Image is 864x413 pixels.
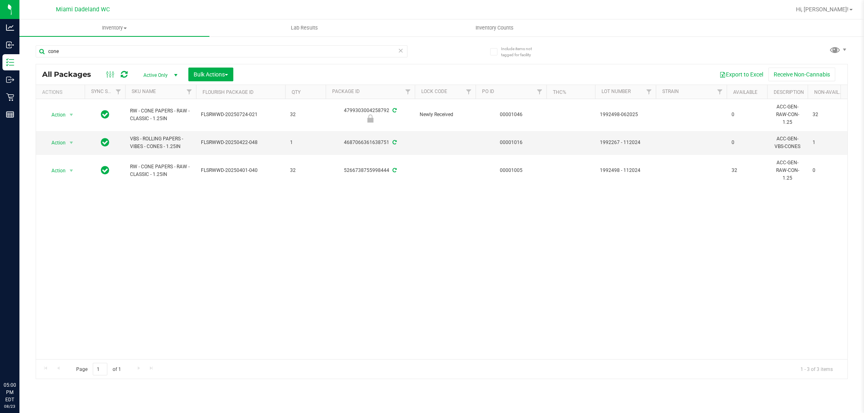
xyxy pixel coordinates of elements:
[533,85,546,99] a: Filter
[401,85,415,99] a: Filter
[93,363,107,375] input: 1
[772,102,803,127] div: ACC-GEN-RAW-CON-1.25
[280,24,329,32] span: Lab Results
[292,89,301,95] a: Qty
[56,6,110,13] span: Miami Dadeland WC
[201,111,280,119] span: FLSRWWD-20250724-021
[44,109,66,121] span: Action
[44,165,66,176] span: Action
[398,45,404,56] span: Clear
[66,165,77,176] span: select
[796,6,849,13] span: Hi, [PERSON_NAME]!
[42,70,99,79] span: All Packages
[8,348,32,373] iframe: Resource center
[772,134,803,151] div: ACC-GEN-VBS-CONES
[391,140,397,145] span: Sync from Compliance System
[772,158,803,183] div: ACC-GEN-RAW-CON-1.25
[132,89,156,94] a: SKU Name
[69,363,128,375] span: Page of 1
[209,19,399,36] a: Lab Results
[332,89,360,94] a: Package ID
[602,89,631,94] a: Lot Number
[101,165,109,176] span: In Sync
[600,111,651,119] span: 1992498-062025
[813,111,843,119] span: 32
[101,109,109,120] span: In Sync
[91,89,122,94] a: Sync Status
[732,167,762,174] span: 32
[324,167,416,174] div: 5266738755998444
[813,167,843,174] span: 0
[391,167,397,173] span: Sync from Compliance System
[813,139,843,146] span: 1
[732,139,762,146] span: 0
[642,85,656,99] a: Filter
[600,139,651,146] span: 1992267 - 112024
[183,85,196,99] a: Filter
[188,68,233,81] button: Bulk Actions
[814,89,850,95] a: Non-Available
[732,111,762,119] span: 0
[794,363,839,375] span: 1 - 3 of 3 items
[36,45,407,57] input: Search Package ID, Item Name, SKU, Lot or Part Number...
[600,167,651,174] span: 1992498 - 112024
[482,89,494,94] a: PO ID
[101,137,109,148] span: In Sync
[19,24,209,32] span: Inventory
[399,19,589,36] a: Inventory Counts
[44,137,66,148] span: Action
[324,139,416,146] div: 4687066361638751
[733,89,757,95] a: Available
[19,19,209,36] a: Inventory
[130,163,191,178] span: RW - CONE PAPERS - RAW - CLASSIC - 1.25IN
[112,85,125,99] a: Filter
[500,140,523,145] a: 00001016
[391,108,397,113] span: Sync from Compliance System
[4,403,16,409] p: 08/23
[662,89,679,94] a: Strain
[42,89,81,95] div: Actions
[500,112,523,117] a: 00001046
[421,89,447,94] a: Lock Code
[6,76,14,84] inline-svg: Outbound
[201,139,280,146] span: FLSRWWD-20250422-048
[290,111,321,119] span: 32
[324,114,416,123] div: Newly Received
[194,71,228,78] span: Bulk Actions
[420,111,471,119] span: Newly Received
[465,24,525,32] span: Inventory Counts
[774,89,804,95] a: Description
[203,89,254,95] a: Flourish Package ID
[6,41,14,49] inline-svg: Inbound
[4,381,16,403] p: 05:00 PM EDT
[501,46,542,58] span: Include items not tagged for facility
[290,167,321,174] span: 32
[130,135,191,150] span: VBS - ROLLING PAPERS - VIBES - CONES - 1.25IN
[290,139,321,146] span: 1
[768,68,835,81] button: Receive Non-Cannabis
[6,58,14,66] inline-svg: Inventory
[714,68,768,81] button: Export to Excel
[66,109,77,121] span: select
[324,107,416,123] div: 4799303004258792
[130,107,191,123] span: RW - CONE PAPERS - RAW - CLASSIC - 1.25IN
[500,167,523,173] a: 00001005
[553,89,566,95] a: THC%
[6,93,14,101] inline-svg: Retail
[6,23,14,32] inline-svg: Analytics
[462,85,476,99] a: Filter
[66,137,77,148] span: select
[713,85,727,99] a: Filter
[201,167,280,174] span: FLSRWWD-20250401-040
[6,110,14,119] inline-svg: Reports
